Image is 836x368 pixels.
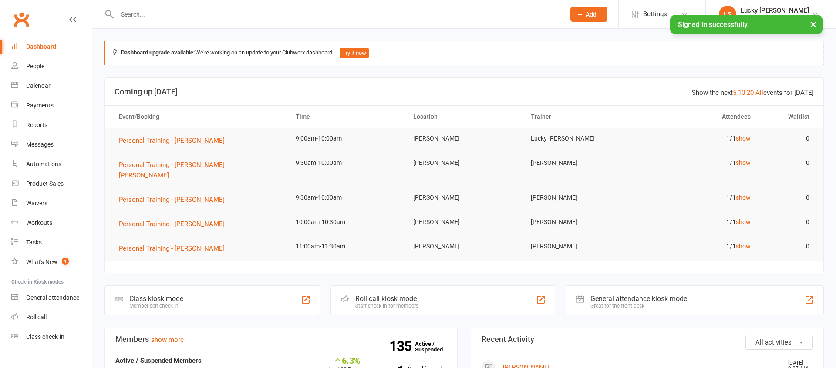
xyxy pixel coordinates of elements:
a: 135Active / Suspended [415,335,453,359]
a: Payments [11,96,92,115]
button: Personal Training - [PERSON_NAME] [119,219,231,229]
a: Waivers [11,194,92,213]
th: Waitlist [758,106,817,128]
button: × [806,15,821,33]
div: Class kiosk mode [129,294,183,303]
div: 6.3% [328,355,361,365]
a: show [736,243,751,250]
span: 1 [62,258,69,265]
a: Class kiosk mode [11,327,92,347]
h3: Coming up [DATE] [115,87,814,96]
td: [PERSON_NAME] [523,187,640,208]
td: 0 [758,187,817,208]
th: Attendees [640,106,758,128]
a: What's New1 [11,252,92,272]
input: Search... [115,8,559,20]
a: show [736,159,751,166]
div: Member self check-in [129,303,183,309]
div: Staff check-in for members [355,303,418,309]
button: All activities [745,335,813,350]
div: Show the next events for [DATE] [692,87,814,98]
td: [PERSON_NAME] [523,236,640,257]
button: Personal Training - [PERSON_NAME] [119,194,231,205]
th: Trainer [523,106,640,128]
div: We're working on an update to your Clubworx dashboard. [104,41,824,65]
div: Roll call kiosk mode [355,294,418,303]
td: [PERSON_NAME] [405,187,523,208]
span: Personal Training - [PERSON_NAME] [119,196,225,204]
div: Calendar [26,82,51,89]
a: Roll call [11,308,92,327]
a: show [736,218,751,225]
span: Personal Training - [PERSON_NAME] [119,244,225,252]
div: Tasks [26,239,42,246]
div: Product Sales [26,180,64,187]
span: Add [586,11,597,18]
div: Dashboard [26,43,56,50]
span: All activities [755,338,792,346]
div: Workouts [26,219,52,226]
button: Personal Training - [PERSON_NAME] [119,243,231,254]
td: [PERSON_NAME] [405,236,523,257]
td: 1/1 [640,187,758,208]
td: 0 [758,212,817,232]
a: Reports [11,115,92,135]
div: Lucky [PERSON_NAME] [741,7,809,14]
td: [PERSON_NAME] [405,153,523,173]
button: Try it now [340,48,369,58]
a: Messages [11,135,92,154]
a: General attendance kiosk mode [11,288,92,308]
td: 0 [758,128,817,149]
span: Personal Training - [PERSON_NAME] [119,137,225,144]
strong: 135 [389,340,415,353]
td: 9:30am-10:00am [288,187,405,208]
td: 9:30am-10:00am [288,153,405,173]
div: General attendance kiosk mode [590,294,687,303]
td: 0 [758,153,817,173]
a: Workouts [11,213,92,233]
span: Personal Training - [PERSON_NAME] [PERSON_NAME] [119,161,225,179]
td: 1/1 [640,153,758,173]
span: Personal Training - [PERSON_NAME] [119,220,225,228]
button: Personal Training - [PERSON_NAME] [PERSON_NAME] [119,160,280,181]
div: Waivers [26,200,47,207]
div: Reports [26,121,47,128]
a: show [736,135,751,142]
td: 1/1 [640,236,758,257]
div: LS [719,6,736,23]
td: [PERSON_NAME] [405,212,523,232]
strong: Active / Suspended Members [115,357,202,365]
td: [PERSON_NAME] [523,212,640,232]
td: 11:00am-11:30am [288,236,405,257]
a: Product Sales [11,174,92,194]
button: Add [570,7,607,22]
h3: Recent Activity [482,335,813,344]
div: People [26,63,44,70]
a: Automations [11,154,92,174]
button: Personal Training - [PERSON_NAME] [119,135,231,146]
strong: Dashboard upgrade available: [121,49,195,56]
div: Messages [26,141,54,148]
td: 0 [758,236,817,257]
h3: Members [115,335,447,344]
div: Roll call [26,314,47,321]
a: 5 [733,89,736,97]
div: Great for the front desk [590,303,687,309]
td: 1/1 [640,128,758,149]
th: Location [405,106,523,128]
a: Tasks [11,233,92,252]
div: Automations [26,161,61,167]
a: People [11,57,92,76]
td: Lucky [PERSON_NAME] [523,128,640,149]
div: General attendance [26,294,79,301]
a: 20 [747,89,754,97]
th: Event/Booking [111,106,288,128]
a: show [736,194,751,201]
a: 10 [738,89,745,97]
a: Dashboard [11,37,92,57]
a: show more [151,336,184,344]
div: Bodyline Fitness [741,14,809,22]
span: Signed in successfully. [678,20,749,29]
div: What's New [26,258,57,265]
td: 10:00am-10:30am [288,212,405,232]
